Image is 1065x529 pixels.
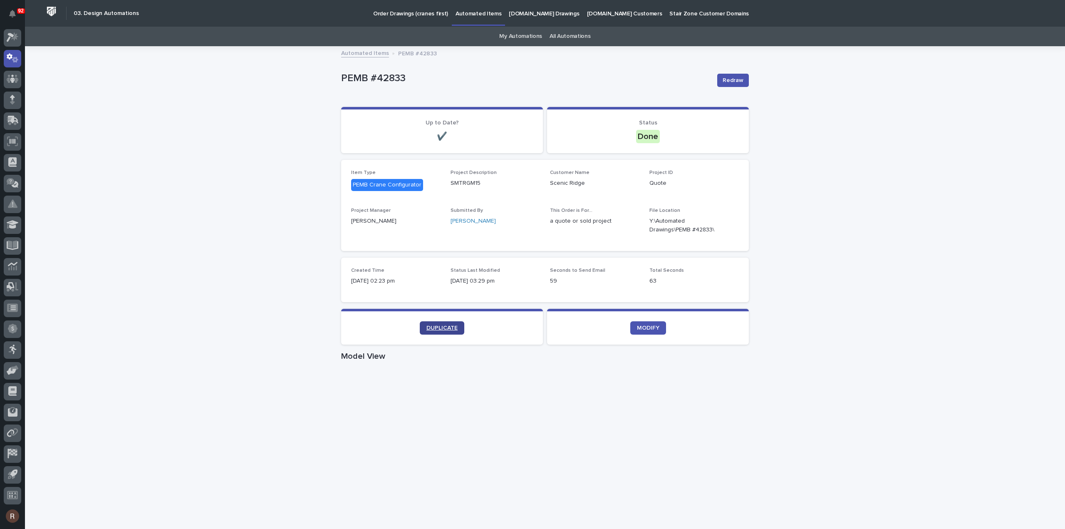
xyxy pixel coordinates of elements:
p: SMTRGM15 [451,179,540,188]
button: Redraw [717,74,749,87]
div: PEMB Crane Configurator [351,179,423,191]
div: Done [636,130,660,143]
: Y:\Automated Drawings\PEMB #42833\ [649,217,719,234]
span: MODIFY [637,325,659,331]
button: users-avatar [4,507,21,525]
h2: 03. Design Automations [74,10,139,17]
span: Redraw [723,76,743,84]
p: 59 [550,277,639,286]
span: DUPLICATE [426,325,458,331]
span: This Order is For... [550,208,592,213]
span: File Location [649,208,680,213]
a: [PERSON_NAME] [451,217,496,226]
a: Automated Items [341,48,389,57]
span: Seconds to Send Email [550,268,605,273]
span: Status Last Modified [451,268,500,273]
img: Workspace Logo [44,4,59,19]
p: PEMB #42833 [341,72,711,84]
p: 63 [649,277,739,286]
p: ✔️ [351,132,533,142]
span: Project Manager [351,208,391,213]
p: [PERSON_NAME] [351,217,441,226]
span: Up to Date? [426,120,459,126]
p: Scenic Ridge [550,179,639,188]
span: Status [639,120,657,126]
p: [DATE] 03:29 pm [451,277,540,286]
p: Quote [649,179,739,188]
h1: Model View [341,351,749,361]
p: 92 [18,8,24,14]
span: Item Type [351,170,376,175]
a: MODIFY [630,321,666,335]
p: PEMB #42833 [398,48,437,57]
span: Project ID [649,170,673,175]
span: Total Seconds [649,268,684,273]
span: Created Time [351,268,384,273]
span: Project Description [451,170,497,175]
span: Submitted By [451,208,483,213]
div: Notifications92 [10,10,21,23]
button: Notifications [4,5,21,22]
a: My Automations [499,27,542,46]
a: All Automations [550,27,590,46]
p: [DATE] 02:23 pm [351,277,441,286]
a: DUPLICATE [420,321,464,335]
p: a quote or sold project [550,217,639,226]
span: Customer Name [550,170,589,175]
